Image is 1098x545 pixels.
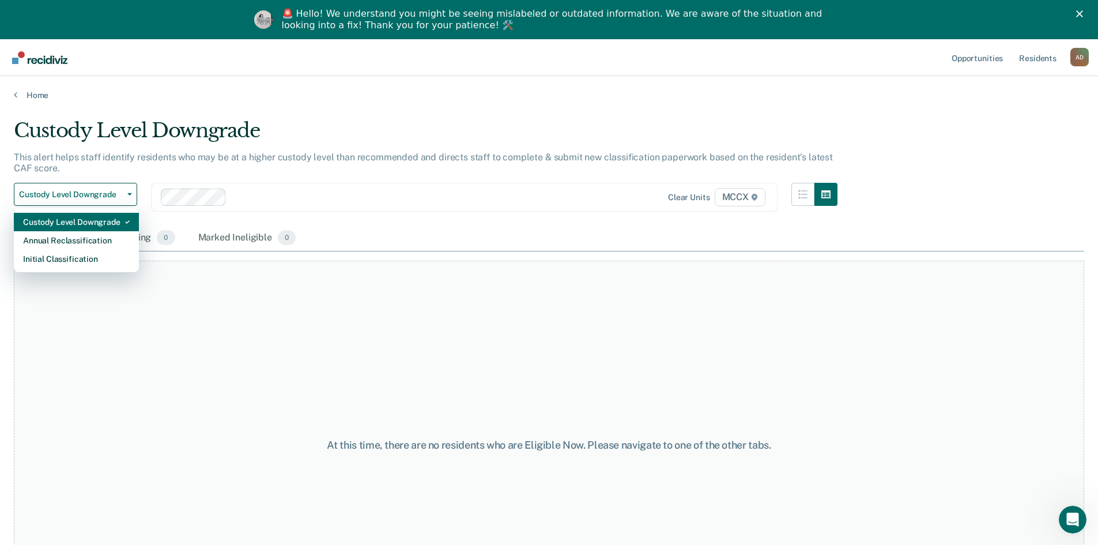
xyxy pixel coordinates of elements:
[196,225,299,251] div: Marked Ineligible0
[282,439,817,452] div: At this time, there are no residents who are Eligible Now. Please navigate to one of the other tabs.
[157,230,175,245] span: 0
[14,152,833,174] p: This alert helps staff identify residents who may be at a higher custody level than recommended a...
[14,90,1084,100] a: Home
[19,190,123,200] span: Custody Level Downgrade
[278,230,296,245] span: 0
[1059,506,1086,533] iframe: Intercom live chat
[14,119,837,152] div: Custody Level Downgrade
[23,213,130,231] div: Custody Level Downgrade
[1070,48,1089,66] div: A D
[282,8,826,31] div: 🚨 Hello! We understand you might be seeing mislabeled or outdated information. We are aware of th...
[715,188,765,206] span: MCCX
[949,39,1005,76] a: Opportunities
[668,193,710,202] div: Clear units
[23,231,130,250] div: Annual Reclassification
[114,225,177,251] div: Pending0
[1076,10,1088,17] div: Close
[1017,39,1059,76] a: Residents
[14,183,137,206] button: Custody Level Downgrade
[1070,48,1089,66] button: Profile dropdown button
[12,51,67,64] img: Recidiviz
[23,250,130,268] div: Initial Classification
[254,10,273,29] img: Profile image for Kim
